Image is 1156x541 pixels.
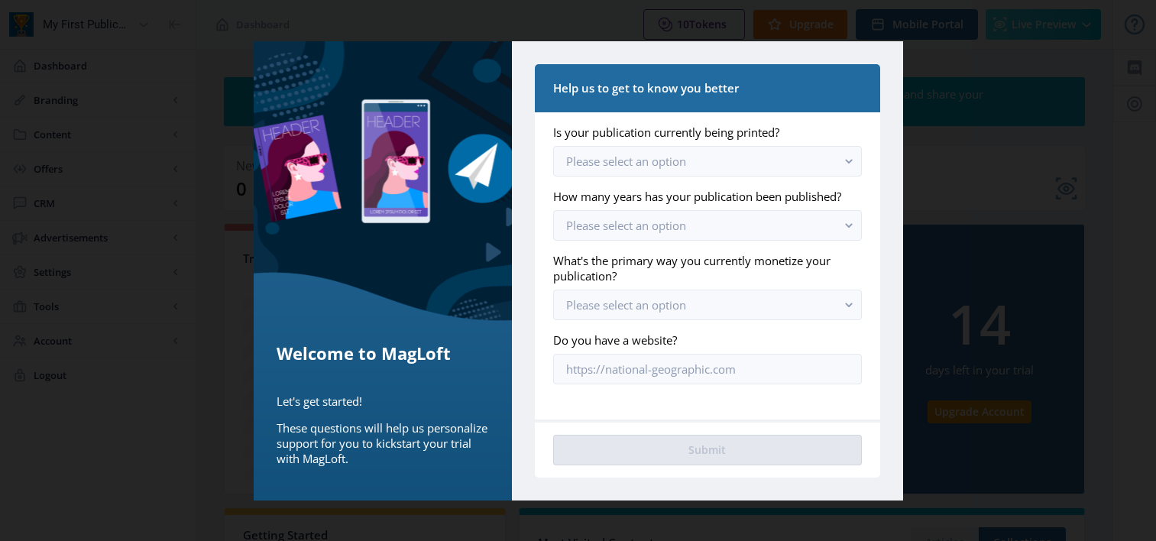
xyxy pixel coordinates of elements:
[553,210,861,241] button: Please select an option
[553,125,849,140] label: Is your publication currently being printed?
[553,253,849,283] label: What's the primary way you currently monetize your publication?
[553,354,861,384] input: https://national-geographic.com
[553,146,861,177] button: Please select an option
[566,218,686,233] span: Please select an option
[566,154,686,169] span: Please select an option
[277,394,490,409] p: Let's get started!
[553,290,861,320] button: Please select an option
[553,435,861,465] button: Submit
[553,332,849,348] label: Do you have a website?
[277,341,490,365] h5: Welcome to MagLoft
[535,64,879,112] nb-card-header: Help us to get to know you better
[566,297,686,313] span: Please select an option
[553,189,849,204] label: How many years has your publication been published?
[277,420,490,466] p: These questions will help us personalize support for you to kickstart your trial with MagLoft.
